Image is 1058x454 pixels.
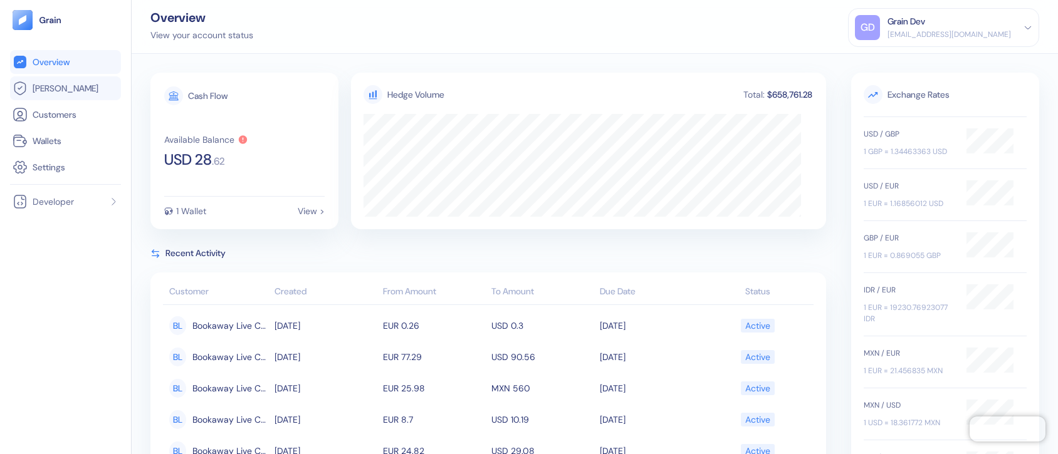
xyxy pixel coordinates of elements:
[864,348,954,359] div: MXN / EUR
[597,373,705,404] td: [DATE]
[766,90,814,99] div: $658,761.28
[150,11,253,24] div: Overview
[855,15,880,40] div: GD
[13,133,118,148] a: Wallets
[597,404,705,435] td: [DATE]
[864,417,954,428] div: 1 USD = 18.361772 MXN
[33,161,65,173] span: Settings
[169,379,186,398] div: BL
[33,195,74,208] span: Developer
[13,107,118,122] a: Customers
[708,285,807,298] div: Status
[864,128,954,140] div: USD / GBP
[864,180,954,192] div: USD / EUR
[164,152,212,167] span: USD 28
[864,146,954,157] div: 1 GBP = 1.34463363 USD
[488,373,597,404] td: MXN 560
[164,135,234,144] div: Available Balance
[597,280,705,305] th: Due Date
[13,160,118,175] a: Settings
[488,404,597,435] td: USD 10.19
[169,410,186,429] div: BL
[271,404,380,435] td: [DATE]
[33,56,70,68] span: Overview
[192,378,269,399] span: Bookaway Live Customer
[33,108,76,121] span: Customers
[745,315,770,336] div: Active
[864,198,954,209] div: 1 EUR = 1.16856012 USD
[745,378,770,399] div: Active
[597,341,705,373] td: [DATE]
[864,365,954,376] div: 1 EUR = 21.456835 MXN
[380,373,488,404] td: EUR 25.98
[271,310,380,341] td: [DATE]
[864,302,954,324] div: 1 EUR = 19230.76923077 IDR
[864,250,954,261] div: 1 EUR = 0.869055 GBP
[271,341,380,373] td: [DATE]
[864,400,954,411] div: MXN / USD
[13,54,118,70] a: Overview
[163,280,271,305] th: Customer
[192,409,269,430] span: Bookaway Live Customer
[488,341,597,373] td: USD 90.56
[176,207,206,215] div: 1 Wallet
[488,280,597,305] th: To Amount
[380,280,488,305] th: From Amount
[212,157,225,167] span: . 62
[888,15,925,28] div: Grain Dev
[488,310,597,341] td: USD 0.3
[970,416,1045,441] iframe: Chatra live chat
[387,88,444,101] div: Hedge Volume
[271,280,380,305] th: Created
[150,29,253,42] div: View your account status
[380,310,488,341] td: EUR 0.26
[864,85,1027,104] span: Exchange Rates
[192,346,269,368] span: Bookaway Live Customer
[380,404,488,435] td: EUR 8.7
[597,310,705,341] td: [DATE]
[165,247,226,260] span: Recent Activity
[188,91,228,100] div: Cash Flow
[169,348,186,366] div: BL
[192,315,269,336] span: Bookaway Live Customer
[164,135,248,145] button: Available Balance
[271,373,380,404] td: [DATE]
[39,16,62,24] img: logo
[864,284,954,296] div: IDR / EUR
[742,90,766,99] div: Total:
[33,82,98,95] span: [PERSON_NAME]
[380,341,488,373] td: EUR 77.29
[169,316,186,335] div: BL
[888,29,1011,40] div: [EMAIL_ADDRESS][DOMAIN_NAME]
[745,346,770,368] div: Active
[13,81,118,96] a: [PERSON_NAME]
[298,207,325,215] div: View >
[864,232,954,244] div: GBP / EUR
[13,10,33,30] img: logo-tablet-V2.svg
[33,135,61,147] span: Wallets
[745,409,770,430] div: Active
